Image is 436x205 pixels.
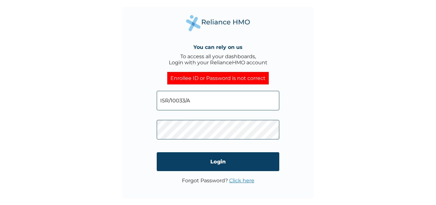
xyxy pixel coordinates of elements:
[229,177,254,184] a: Click here
[186,15,250,31] img: Reliance Health's Logo
[169,53,267,66] div: To access all your dashboards, Login with your RelianceHMO account
[157,91,279,110] input: Email address or HMO ID
[193,44,243,50] h4: You can rely on us
[167,72,269,84] div: Enrollee ID or Password is not correct
[157,152,279,171] input: Login
[182,177,254,184] p: Forgot Password?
